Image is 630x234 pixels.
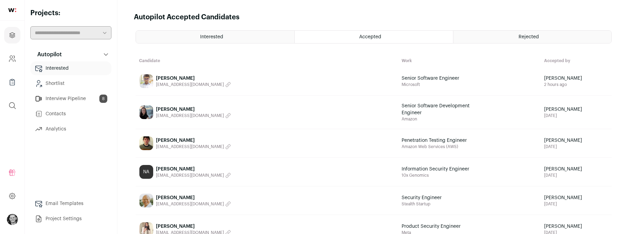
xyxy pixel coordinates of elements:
button: [EMAIL_ADDRESS][DOMAIN_NAME] [156,201,231,207]
span: [PERSON_NAME] [544,75,608,82]
span: [PERSON_NAME] [544,106,608,113]
button: [EMAIL_ADDRESS][DOMAIN_NAME] [156,113,231,118]
div: NA [139,165,153,179]
span: [PERSON_NAME] [544,194,608,201]
span: 2 hours ago [544,82,608,87]
span: Penetration Testing Engineer [402,137,484,144]
span: Amazon Web Services (AWS) [402,144,537,149]
span: [PERSON_NAME] [544,137,608,144]
span: [EMAIL_ADDRESS][DOMAIN_NAME] [156,144,224,149]
span: Information Security Engineer [402,166,484,173]
span: [DATE] [544,173,608,178]
button: [EMAIL_ADDRESS][DOMAIN_NAME] [156,173,231,178]
th: Candidate [136,55,398,67]
span: Stealth Startup [402,201,537,207]
span: [EMAIL_ADDRESS][DOMAIN_NAME] [156,173,224,178]
a: [PERSON_NAME] [EMAIL_ADDRESS][DOMAIN_NAME] [136,129,398,157]
a: Project Settings [30,212,111,226]
span: Accepted [359,35,381,39]
a: Projects [4,27,20,43]
img: 1798315-medium_jpg [7,214,18,225]
span: Security Engineer [402,194,484,201]
img: 03fbe0ca05640539719bc74e382d02136e034fa46b5bd75bf0d06159736fb2e4.jpg [139,74,153,88]
span: 10x Genomics [402,173,537,178]
a: Analytics [30,122,111,136]
img: wellfound-shorthand-0d5821cbd27db2630d0214b213865d53afaa358527fdda9d0ea32b1df1b89c2c.svg [8,8,16,12]
a: NA [PERSON_NAME] [EMAIL_ADDRESS][DOMAIN_NAME] [136,158,398,186]
th: Accepted by [541,55,612,67]
button: [EMAIL_ADDRESS][DOMAIN_NAME] [156,82,231,87]
span: Senior Software Engineer [402,75,484,82]
span: 8 [99,95,107,103]
span: Amazon [402,116,537,122]
th: Work [398,55,541,67]
a: [PERSON_NAME] [EMAIL_ADDRESS][DOMAIN_NAME] [136,67,398,95]
span: [PERSON_NAME] [544,223,608,230]
a: Contacts [30,107,111,121]
img: 626f88ac1b30a5c164a0d8ad23d556596fe6339a6bdb9cb9c3011001eddcf2e8 [139,194,153,207]
a: Shortlist [30,77,111,90]
span: [PERSON_NAME] [156,75,231,82]
h1: Autopilot Accepted Candidates [134,12,239,22]
span: Senior Software Development Engineer [402,103,484,116]
a: Interested [136,31,294,43]
span: [PERSON_NAME] [156,106,231,113]
p: Autopilot [33,50,62,59]
a: Rejected [453,31,611,43]
img: 1066b175d50e3768a1bd275923e1aa60a441e0495af38ea0fdf0dfdfc2095d35 [139,136,153,150]
span: [PERSON_NAME] [156,166,231,173]
span: [EMAIL_ADDRESS][DOMAIN_NAME] [156,201,224,207]
a: Interview Pipeline8 [30,92,111,106]
span: [PERSON_NAME] [156,194,231,201]
span: Microsoft [402,82,537,87]
button: Open dropdown [7,214,18,225]
span: [PERSON_NAME] [156,223,231,230]
span: [EMAIL_ADDRESS][DOMAIN_NAME] [156,113,224,118]
a: [PERSON_NAME] [EMAIL_ADDRESS][DOMAIN_NAME] [136,96,398,128]
span: [PERSON_NAME] [156,137,231,144]
span: Rejected [519,35,539,39]
span: Product Security Engineer [402,223,484,230]
a: Email Templates [30,197,111,211]
a: Company Lists [4,74,20,90]
a: Interested [30,61,111,75]
span: [DATE] [544,201,608,207]
h2: Projects: [30,8,111,18]
span: [EMAIL_ADDRESS][DOMAIN_NAME] [156,82,224,87]
span: [DATE] [544,144,608,149]
a: [PERSON_NAME] [EMAIL_ADDRESS][DOMAIN_NAME] [136,187,398,214]
button: [EMAIL_ADDRESS][DOMAIN_NAME] [156,144,231,149]
button: Autopilot [30,48,111,61]
span: [DATE] [544,113,608,118]
a: Company and ATS Settings [4,50,20,67]
span: Interested [200,35,223,39]
span: [PERSON_NAME] [544,166,608,173]
img: a2fa62643ac832ee2eac4fb3cd5f38a5ba8449fbfa62c64f18848c5247eabd06.png [139,105,153,119]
